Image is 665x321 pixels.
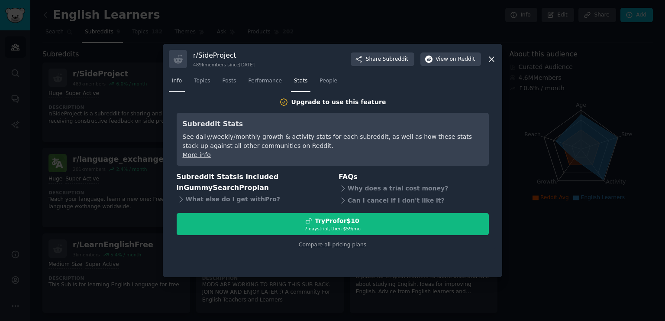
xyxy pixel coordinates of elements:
[351,52,414,66] button: ShareSubreddit
[316,74,340,92] a: People
[194,77,210,85] span: Topics
[222,77,236,85] span: Posts
[183,151,211,158] a: More info
[183,119,483,130] h3: Subreddit Stats
[450,56,475,63] span: on Reddit
[183,132,483,151] div: See daily/weekly/monthly growth & activity stats for each subreddit, as well as how these stats s...
[291,74,310,92] a: Stats
[193,51,255,60] h3: r/ SideProject
[219,74,239,92] a: Posts
[339,183,489,195] div: Why does a trial cost money?
[177,213,489,235] button: TryProfor$107 daystrial, then $59/mo
[177,172,327,193] h3: Subreddit Stats is included in plan
[191,74,213,92] a: Topics
[193,62,255,68] div: 489k members since [DATE]
[420,52,481,66] button: Viewon Reddit
[436,56,475,63] span: View
[172,77,182,85] span: Info
[294,77,307,85] span: Stats
[383,56,408,63] span: Subreddit
[177,226,488,232] div: 7 days trial, then $ 59 /mo
[320,77,337,85] span: People
[169,74,185,92] a: Info
[245,74,285,92] a: Performance
[339,195,489,207] div: Can I cancel if I don't like it?
[184,183,252,192] span: GummySearch Pro
[248,77,282,85] span: Performance
[366,56,408,63] span: Share
[299,242,366,248] a: Compare all pricing plans
[315,216,359,226] div: Try Pro for $10
[291,98,386,107] div: Upgrade to use this feature
[339,172,489,183] h3: FAQs
[177,193,327,205] div: What else do I get with Pro ?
